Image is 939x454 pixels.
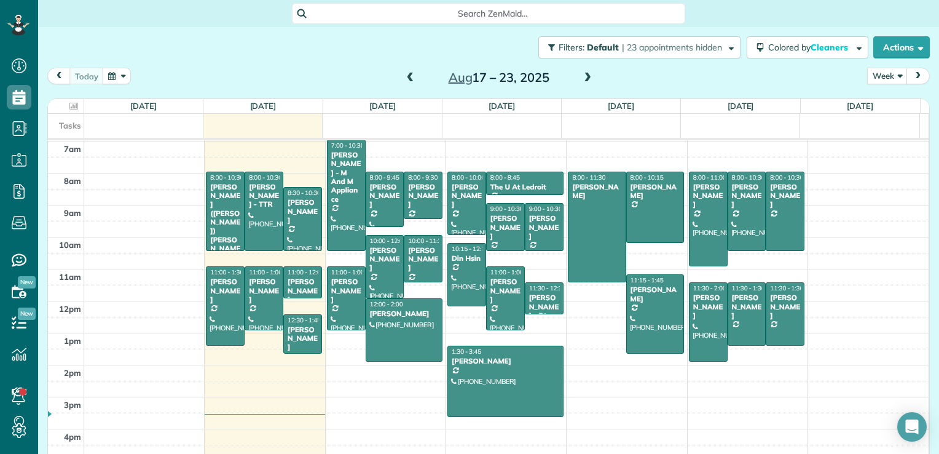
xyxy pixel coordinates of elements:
[451,357,559,365] div: [PERSON_NAME]
[18,308,36,320] span: New
[407,183,439,209] div: [PERSON_NAME]
[288,268,324,276] span: 11:00 - 12:00
[452,348,481,356] span: 1:30 - 3:45
[490,173,520,181] span: 8:00 - 8:45
[693,173,726,181] span: 8:00 - 11:00
[18,276,36,289] span: New
[873,36,930,58] button: Actions
[693,284,726,292] span: 11:30 - 2:00
[622,42,722,53] span: | 23 appointments hidden
[130,101,157,111] a: [DATE]
[370,300,403,308] span: 12:00 - 2:00
[287,277,318,330] div: [PERSON_NAME] - [PERSON_NAME]
[529,284,566,292] span: 11:30 - 12:30
[452,245,489,253] span: 10:15 - 12:15
[64,208,81,218] span: 9am
[64,400,81,410] span: 3pm
[59,240,81,250] span: 10am
[630,183,680,201] div: [PERSON_NAME]
[452,173,485,181] span: 8:00 - 10:00
[489,101,515,111] a: [DATE]
[529,205,562,213] span: 9:00 - 10:30
[867,68,908,84] button: Week
[747,36,868,58] button: Colored byCleaners
[559,42,584,53] span: Filters:
[630,285,680,303] div: [PERSON_NAME]
[768,42,852,53] span: Colored by
[210,268,243,276] span: 11:00 - 1:30
[408,237,445,245] span: 10:00 - 11:30
[490,214,521,241] div: [PERSON_NAME]
[906,68,930,84] button: next
[608,101,634,111] a: [DATE]
[64,432,81,442] span: 4pm
[370,173,399,181] span: 8:00 - 9:45
[210,173,243,181] span: 8:00 - 10:30
[449,70,473,85] span: Aug
[769,183,801,209] div: [PERSON_NAME]
[408,173,438,181] span: 8:00 - 9:30
[770,284,803,292] span: 11:30 - 1:30
[572,183,622,201] div: [PERSON_NAME]
[490,277,521,304] div: [PERSON_NAME]
[288,189,321,197] span: 8:30 - 10:30
[64,336,81,346] span: 1pm
[369,246,401,273] div: [PERSON_NAME]
[490,183,560,191] div: The U At Ledroit
[331,277,362,304] div: [PERSON_NAME]
[532,36,741,58] a: Filters: Default | 23 appointments hidden
[407,246,439,273] div: [PERSON_NAME]
[370,237,407,245] span: 10:00 - 12:00
[47,68,71,84] button: prev
[422,71,576,84] h2: 17 – 23, 2025
[69,68,104,84] button: today
[331,151,362,204] div: [PERSON_NAME] - M And M Appliance
[770,173,803,181] span: 8:00 - 10:30
[731,293,763,320] div: [PERSON_NAME]
[769,293,801,320] div: [PERSON_NAME]
[631,173,664,181] span: 8:00 - 10:15
[897,412,927,442] div: Open Intercom Messenger
[210,277,241,304] div: [PERSON_NAME]
[631,276,664,284] span: 11:15 - 1:45
[331,141,364,149] span: 7:00 - 10:30
[490,268,524,276] span: 11:00 - 1:00
[210,183,241,262] div: [PERSON_NAME] ([PERSON_NAME]) [PERSON_NAME]
[528,214,560,241] div: [PERSON_NAME]
[59,304,81,314] span: 12pm
[811,42,850,53] span: Cleaners
[59,272,81,282] span: 11am
[331,268,364,276] span: 11:00 - 1:00
[369,183,401,209] div: [PERSON_NAME]
[732,173,765,181] span: 8:00 - 10:30
[249,173,282,181] span: 8:00 - 10:30
[451,183,482,209] div: [PERSON_NAME]
[369,101,396,111] a: [DATE]
[528,293,560,329] div: [PERSON_NAME] - Btn Systems
[248,277,280,304] div: [PERSON_NAME]
[288,316,321,324] span: 12:30 - 1:45
[250,101,277,111] a: [DATE]
[249,268,282,276] span: 11:00 - 1:00
[731,183,763,209] div: [PERSON_NAME]
[572,173,605,181] span: 8:00 - 11:30
[59,121,81,130] span: Tasks
[451,254,482,263] div: Din Hsin
[369,309,439,318] div: [PERSON_NAME]
[693,293,724,320] div: [PERSON_NAME]
[693,183,724,209] div: [PERSON_NAME]
[490,205,524,213] span: 9:00 - 10:30
[287,198,318,225] div: [PERSON_NAME]
[64,144,81,154] span: 7am
[64,368,81,378] span: 2pm
[64,176,81,186] span: 8am
[587,42,619,53] span: Default
[287,325,318,352] div: [PERSON_NAME]
[248,183,280,209] div: [PERSON_NAME] - TTR
[847,101,873,111] a: [DATE]
[728,101,754,111] a: [DATE]
[732,284,765,292] span: 11:30 - 1:30
[538,36,741,58] button: Filters: Default | 23 appointments hidden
